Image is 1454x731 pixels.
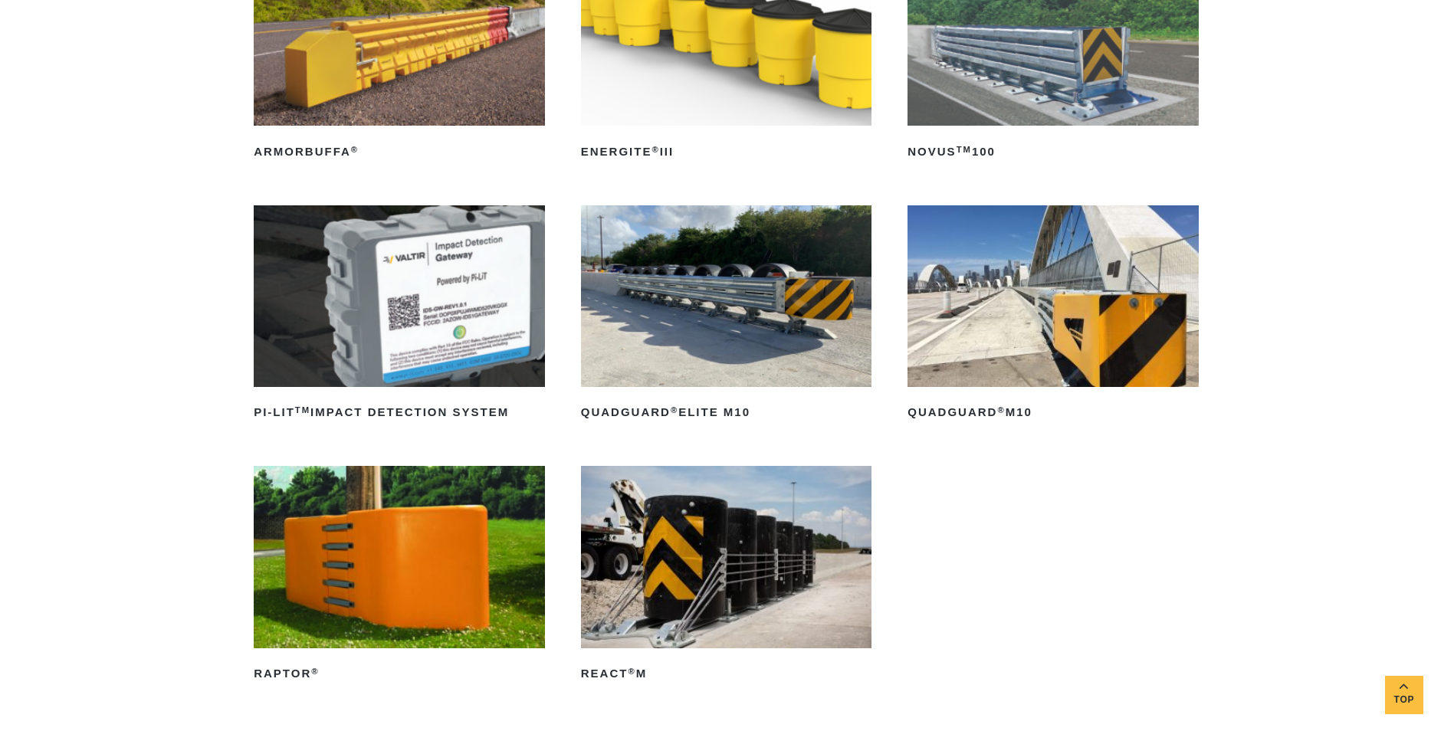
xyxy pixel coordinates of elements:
a: Top [1385,676,1423,714]
h2: QuadGuard Elite M10 [581,401,872,425]
sup: ® [351,145,359,154]
sup: ® [628,667,635,676]
a: QuadGuard®Elite M10 [581,205,872,425]
h2: ArmorBuffa [254,139,545,164]
sup: TM [295,405,310,415]
sup: ® [311,667,319,676]
h2: QuadGuard M10 [908,401,1199,425]
sup: ® [652,145,659,154]
h2: NOVUS 100 [908,139,1199,164]
h2: PI-LIT Impact Detection System [254,401,545,425]
a: QuadGuard®M10 [908,205,1199,425]
h2: ENERGITE III [581,139,872,164]
sup: TM [957,145,972,154]
h2: RAPTOR [254,662,545,687]
a: PI-LITTMImpact Detection System [254,205,545,425]
sup: ® [997,405,1005,415]
h2: REACT M [581,662,872,687]
span: Top [1385,691,1423,709]
a: REACT®M [581,466,872,686]
a: RAPTOR® [254,466,545,686]
sup: ® [671,405,678,415]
